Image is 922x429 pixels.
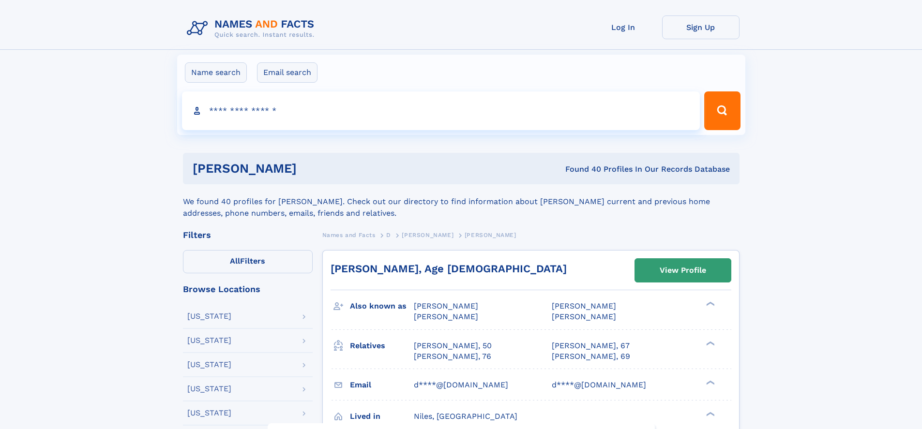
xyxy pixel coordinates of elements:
[386,232,391,238] span: D
[183,285,313,294] div: Browse Locations
[704,379,715,385] div: ❯
[183,184,740,219] div: We found 40 profiles for [PERSON_NAME]. Check out our directory to find information about [PERSON...
[402,229,453,241] a: [PERSON_NAME]
[182,91,700,130] input: search input
[187,385,231,393] div: [US_STATE]
[465,232,516,238] span: [PERSON_NAME]
[350,377,414,393] h3: Email
[414,351,491,362] a: [PERSON_NAME], 76
[635,259,731,282] a: View Profile
[350,408,414,425] h3: Lived in
[183,250,313,273] label: Filters
[187,312,231,320] div: [US_STATE]
[431,164,730,175] div: Found 40 Profiles In Our Records Database
[386,229,391,241] a: D
[187,409,231,417] div: [US_STATE]
[704,411,715,417] div: ❯
[350,298,414,314] h3: Also known as
[414,340,492,351] a: [PERSON_NAME], 50
[552,301,616,311] span: [PERSON_NAME]
[704,301,715,307] div: ❯
[402,232,453,238] span: [PERSON_NAME]
[193,163,431,175] h1: [PERSON_NAME]
[331,263,567,275] a: [PERSON_NAME], Age [DEMOGRAPHIC_DATA]
[185,62,247,83] label: Name search
[660,259,706,281] div: View Profile
[704,340,715,346] div: ❯
[183,231,313,239] div: Filters
[257,62,317,83] label: Email search
[552,312,616,321] span: [PERSON_NAME]
[187,337,231,344] div: [US_STATE]
[662,15,740,39] a: Sign Up
[187,361,231,369] div: [US_STATE]
[704,91,740,130] button: Search Button
[552,340,630,351] a: [PERSON_NAME], 67
[552,351,630,362] a: [PERSON_NAME], 69
[414,301,478,311] span: [PERSON_NAME]
[414,312,478,321] span: [PERSON_NAME]
[585,15,662,39] a: Log In
[350,338,414,354] h3: Relatives
[183,15,322,42] img: Logo Names and Facts
[414,412,517,421] span: Niles, [GEOGRAPHIC_DATA]
[322,229,376,241] a: Names and Facts
[230,256,240,266] span: All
